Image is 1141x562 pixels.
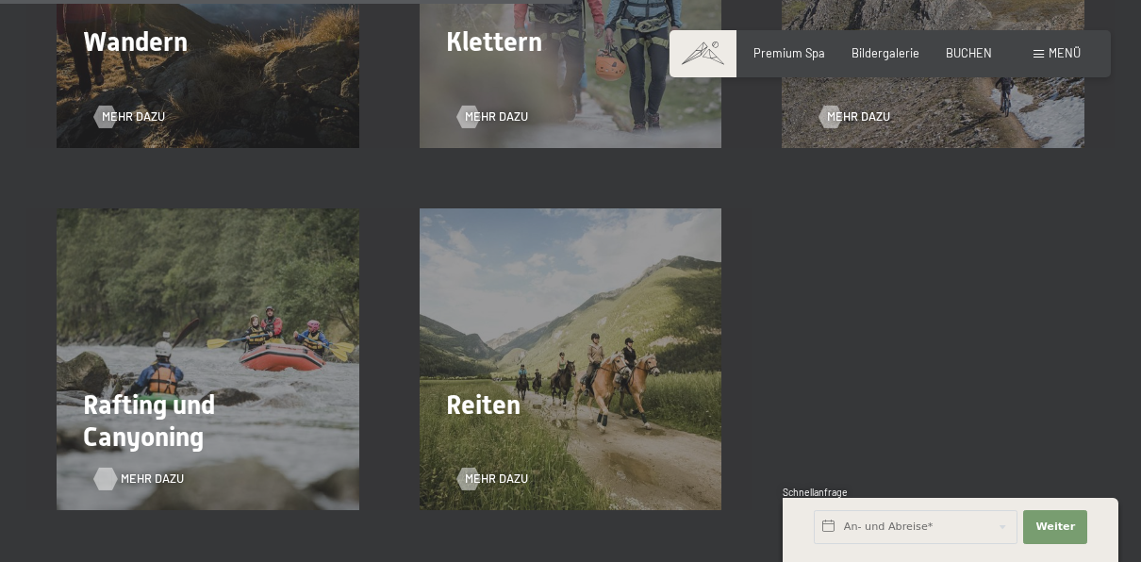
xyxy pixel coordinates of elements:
span: Mehr dazu [827,108,890,125]
a: BUCHEN [946,45,992,60]
span: Mehr dazu [121,471,184,488]
span: Menü [1049,45,1081,60]
span: Klettern [446,26,542,58]
span: Wandern [83,26,188,58]
span: Reiten [446,389,521,421]
span: Mehr dazu [465,471,528,488]
span: Schnellanfrage [783,487,848,498]
span: Mehr dazu [465,108,528,125]
a: Premium Spa [753,45,825,60]
span: Mountainbiken [808,26,982,58]
span: Mehr dazu [102,108,165,125]
button: Weiter [1023,510,1087,544]
span: Weiter [1035,520,1075,535]
a: Bildergalerie [852,45,919,60]
span: Rafting und Canyoning [83,389,215,453]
